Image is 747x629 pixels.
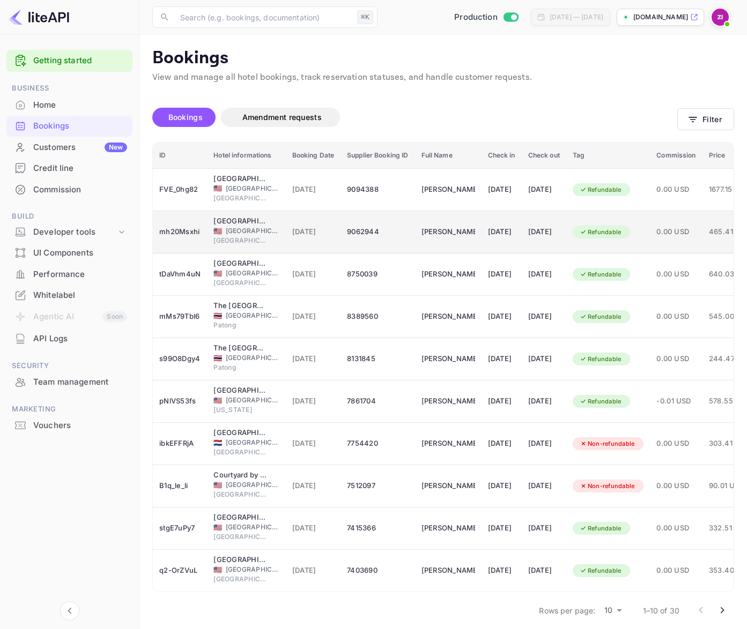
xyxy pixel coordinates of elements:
div: Switch to Sandbox mode [450,11,522,24]
div: [DATE] [488,435,515,452]
div: [DATE] [488,308,515,325]
span: [GEOGRAPHIC_DATA] [226,226,279,236]
span: [GEOGRAPHIC_DATA] [226,353,279,363]
div: 9094388 [347,181,408,198]
span: [US_STATE] [213,405,267,415]
div: [DATE] [528,181,560,198]
div: Refundable [573,310,628,324]
div: tDaVhm4uN [159,266,201,283]
div: Crowne Plaza Maastricht, an IHG Hotel [213,428,267,438]
div: Refundable [573,522,628,535]
span: [DATE] [292,184,335,196]
div: [DATE] [488,181,515,198]
span: 0.00 USD [656,268,696,280]
div: The Royal Paradise Hotel & Spa [213,301,267,311]
div: [DATE] [528,520,560,537]
span: 0.00 USD [656,184,696,196]
button: Go to next page [712,600,733,621]
div: Home [33,99,127,111]
a: CustomersNew [6,137,132,157]
div: 8750039 [347,266,408,283]
a: API Logs [6,328,132,348]
span: Marketing [6,403,132,415]
span: Build [6,211,132,222]
a: Home [6,95,132,115]
div: [DATE] — [DATE] [550,12,603,22]
span: [GEOGRAPHIC_DATA] [226,522,279,532]
div: Refundable [573,564,628,578]
span: 0.00 USD [656,480,696,492]
a: Vouchers [6,415,132,435]
span: United States of America [213,397,222,404]
div: Non-refundable [573,480,642,493]
span: 0.00 USD [656,226,696,238]
div: Vouchers [6,415,132,436]
div: [DATE] [528,435,560,452]
div: [DATE] [528,223,560,241]
div: Performance [6,264,132,285]
div: 7512097 [347,477,408,495]
div: Refundable [573,395,628,408]
th: Check in [482,143,522,169]
span: United States of America [213,482,222,489]
div: ibkEFFRjA [159,435,201,452]
span: 0.00 USD [656,438,696,450]
div: ⌘K [357,10,373,24]
div: Refundable [573,353,628,366]
div: Developer tools [6,223,132,242]
th: Hotel informations [207,143,285,169]
span: [GEOGRAPHIC_DATA] [213,574,267,584]
div: [DATE] [528,393,560,410]
div: [DATE] [488,562,515,579]
div: API Logs [6,328,132,349]
span: United States of America [213,566,222,573]
th: Supplier Booking ID [341,143,415,169]
div: Refundable [573,226,628,239]
div: 9062944 [347,223,408,241]
div: CustomersNew [6,137,132,158]
a: Performance [6,264,132,284]
div: Jordan DSouza [421,350,475,368]
span: [GEOGRAPHIC_DATA] [213,490,267,499]
div: Performance [33,268,127,281]
div: Surendra Goel [421,520,475,537]
span: [GEOGRAPHIC_DATA] [226,438,279,447]
div: FVE_0hg82 [159,181,201,198]
div: Getting started [6,50,132,72]
div: Home [6,95,132,116]
div: Customers [33,141,127,154]
a: Commission [6,179,132,199]
div: Rajni Goel [421,223,475,241]
div: [DATE] [488,520,515,537]
div: Team management [6,372,132,393]
span: [GEOGRAPHIC_DATA] [213,193,267,203]
a: Bookings [6,116,132,136]
div: API Logs [33,333,127,345]
span: [DATE] [292,480,335,492]
div: [DATE] [528,308,560,325]
p: 1–10 of 30 [643,605,680,616]
span: [GEOGRAPHIC_DATA] [226,268,279,278]
div: 7861704 [347,393,408,410]
div: Whitelabel [6,285,132,306]
span: United States of America [213,185,222,192]
th: Check out [522,143,566,169]
div: [DATE] [488,266,515,283]
a: Credit line [6,158,132,178]
div: Rajni Goel [421,181,475,198]
span: Patong [213,363,267,372]
div: mMs79Tbl6 [159,308,201,325]
div: Courtyard by Marriott New Orleans Near the French Quarter [213,470,267,481]
div: Hyatt Place New York/Chelsea [213,385,267,396]
div: [DATE] [488,223,515,241]
div: [DATE] [488,350,515,368]
div: 8131845 [347,350,408,368]
div: [DATE] [528,266,560,283]
span: Security [6,360,132,372]
div: Surendra Goel [421,308,475,325]
span: Thailand [213,355,222,362]
div: B1q_le_li [159,477,201,495]
div: [DATE] [488,393,515,410]
span: [GEOGRAPHIC_DATA] [213,278,267,288]
th: Tag [566,143,650,169]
